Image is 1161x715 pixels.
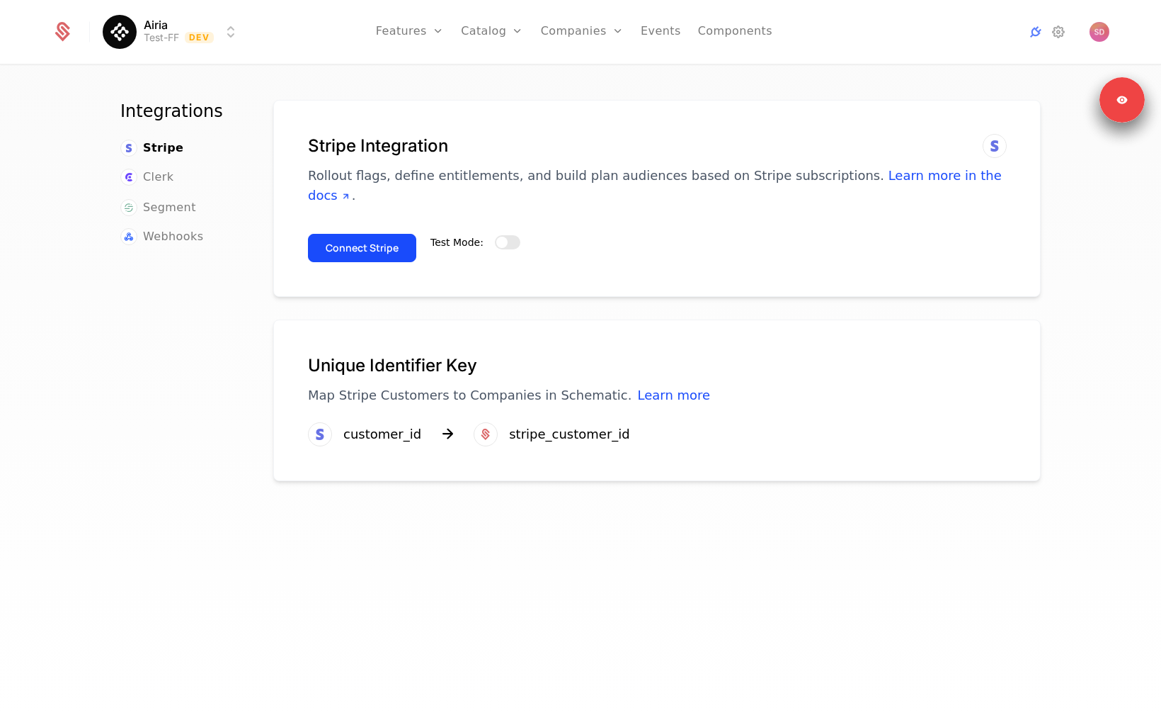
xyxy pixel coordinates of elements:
div: stripe_customer_id [509,424,630,444]
span: Stripe [143,140,183,157]
span: Clerk [143,169,173,186]
div: Test-FF [144,30,179,45]
a: Learn more [637,388,710,402]
h1: Stripe Integration [308,135,1006,157]
img: Airia [103,15,137,49]
a: Stripe [120,140,183,157]
a: Clerk [120,169,173,186]
p: Map Stripe Customers to Companies in Schematic. [308,385,1006,405]
span: Dev [185,32,214,43]
button: Select environment [107,16,239,47]
a: Segment [120,199,196,216]
a: Integrations [1027,23,1044,40]
span: Webhooks [143,228,203,245]
span: Segment [143,199,196,216]
a: Webhooks [120,228,203,245]
button: Connect Stripe [308,234,416,262]
nav: Main [120,100,239,246]
button: Open user button [1089,22,1109,42]
img: Svetoslav Dodev [1089,22,1109,42]
h1: Integrations [120,100,239,123]
h1: Unique Identifier Key [308,354,1006,377]
span: Test Mode: [430,237,484,248]
p: Rollout flags, define entitlements, and build plan audiences based on Stripe subscriptions. . [308,166,1006,206]
span: Airia [144,19,168,30]
a: Settings [1050,23,1067,40]
div: customer_id [343,424,421,444]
